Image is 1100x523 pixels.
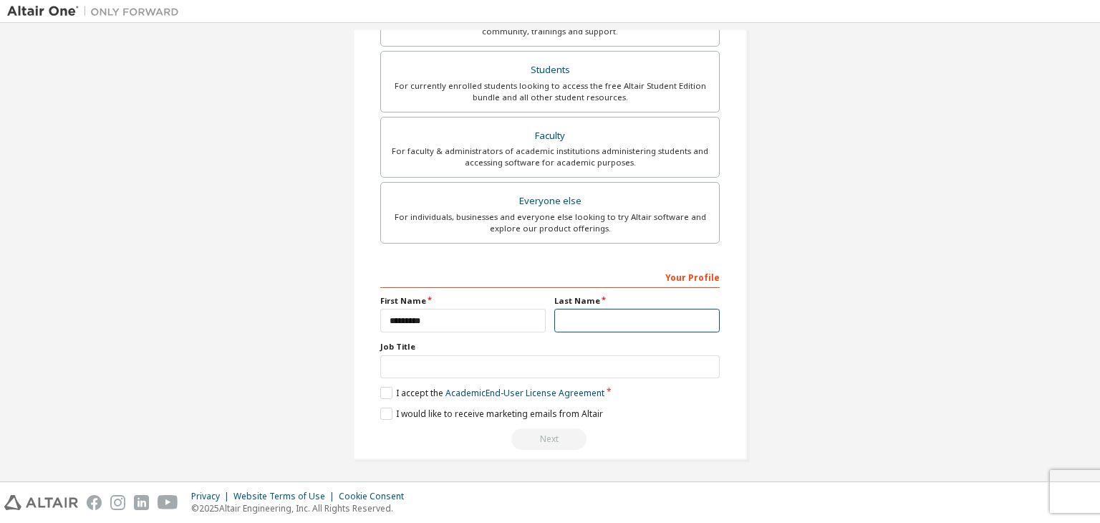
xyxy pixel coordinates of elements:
[191,491,233,502] div: Privacy
[390,191,710,211] div: Everyone else
[110,495,125,510] img: instagram.svg
[390,126,710,146] div: Faculty
[390,145,710,168] div: For faculty & administrators of academic institutions administering students and accessing softwa...
[554,295,720,307] label: Last Name
[380,428,720,450] div: Read and acccept EULA to continue
[134,495,149,510] img: linkedin.svg
[380,265,720,288] div: Your Profile
[380,387,604,399] label: I accept the
[390,211,710,234] div: For individuals, businesses and everyone else looking to try Altair software and explore our prod...
[390,60,710,80] div: Students
[380,295,546,307] label: First Name
[7,4,186,19] img: Altair One
[233,491,339,502] div: Website Terms of Use
[158,495,178,510] img: youtube.svg
[380,408,603,420] label: I would like to receive marketing emails from Altair
[380,341,720,352] label: Job Title
[87,495,102,510] img: facebook.svg
[390,80,710,103] div: For currently enrolled students looking to access the free Altair Student Edition bundle and all ...
[339,491,412,502] div: Cookie Consent
[191,502,412,514] p: © 2025 Altair Engineering, Inc. All Rights Reserved.
[4,495,78,510] img: altair_logo.svg
[445,387,604,399] a: Academic End-User License Agreement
